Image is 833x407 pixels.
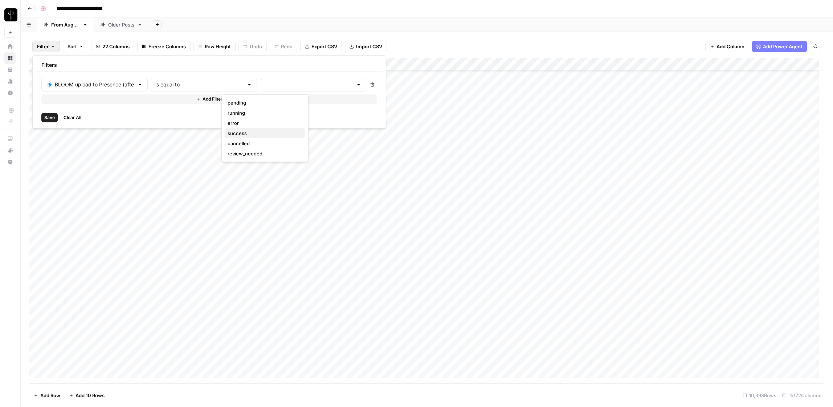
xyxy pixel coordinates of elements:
div: 10,398 Rows [740,390,779,401]
img: LP Production Workloads Logo [4,8,17,21]
a: Home [4,41,16,52]
span: Freeze Columns [148,43,186,50]
span: Add Power Agent [763,43,803,50]
span: Undo [250,43,262,50]
span: Add Row [40,392,60,399]
div: Filter [32,55,386,129]
a: Usage [4,76,16,87]
a: Older Posts [94,17,148,32]
span: 22 Columns [102,43,130,50]
button: Help + Support [4,156,16,168]
div: Filters [36,58,383,72]
span: Sort [68,43,77,50]
button: Freeze Columns [137,41,191,52]
span: Export CSV [311,43,337,50]
a: Settings [4,87,16,99]
span: pending [228,99,299,106]
a: AirOps Academy [4,133,16,145]
span: review_needed [228,150,299,157]
span: Add Column [716,43,744,50]
button: Import CSV [345,41,387,52]
button: Add Row [29,390,65,401]
button: Filter [32,41,60,52]
button: 22 Columns [91,41,134,52]
a: Browse [4,52,16,64]
div: 15/22 Columns [779,390,824,401]
button: Sort [63,41,88,52]
button: Add Power Agent [752,41,807,52]
span: Add Filter [203,96,222,102]
button: Save [41,113,58,122]
input: is equal to [155,81,244,88]
button: Clear All [61,113,84,122]
div: From [DATE] [51,21,80,28]
span: Redo [281,43,293,50]
button: Redo [270,41,297,52]
span: error [228,119,299,127]
span: Add 10 Rows [75,392,105,399]
span: Row Height [205,43,231,50]
button: Export CSV [300,41,342,52]
span: running [228,109,299,117]
button: Undo [238,41,267,52]
button: Add Column [705,41,749,52]
span: success [228,130,299,137]
span: Clear All [64,114,81,121]
button: Row Height [193,41,236,52]
span: Filter [37,43,49,50]
button: Workspace: LP Production Workloads [4,6,16,24]
div: What's new? [5,145,16,156]
span: cancelled [228,140,299,147]
button: Add Filter [41,94,377,104]
button: Add 10 Rows [65,390,109,401]
button: What's new? [4,145,16,156]
span: Save [44,114,55,121]
a: Your Data [4,64,16,76]
a: From [DATE] [37,17,94,32]
span: Import CSV [356,43,382,50]
input: BLOOM upload to Presence (after Human Review) [55,81,134,88]
div: Older Posts [108,21,134,28]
